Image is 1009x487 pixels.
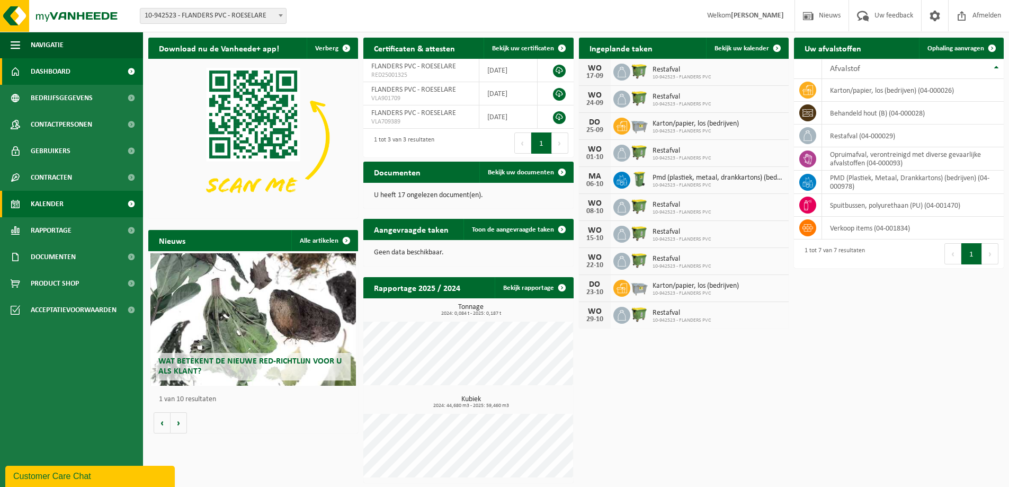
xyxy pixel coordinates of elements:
span: Documenten [31,244,76,270]
button: Previous [944,243,961,264]
div: 29-10 [584,316,605,323]
a: Bekijk rapportage [495,277,573,298]
span: Afvalstof [830,65,860,73]
td: [DATE] [479,82,538,105]
span: Restafval [653,228,711,236]
span: Pmd (plastiek, metaal, drankkartons) (bedrijven) [653,174,783,182]
td: karton/papier, los (bedrijven) (04-000026) [822,79,1004,102]
div: WO [584,199,605,208]
a: Bekijk uw kalender [706,38,788,59]
p: U heeft 17 ongelezen document(en). [374,192,562,199]
span: Ophaling aanvragen [927,45,984,52]
a: Bekijk uw documenten [479,162,573,183]
button: Volgende [171,412,187,433]
h2: Aangevraagde taken [363,219,459,240]
button: Vorige [154,412,171,433]
span: Contactpersonen [31,111,92,138]
span: Restafval [653,201,711,209]
img: WB-2500-GAL-GY-01 [630,116,648,134]
span: Karton/papier, los (bedrijven) [653,120,739,128]
div: WO [584,91,605,100]
h2: Certificaten & attesten [363,38,466,58]
span: 10-942523 - FLANDERS PVC [653,182,783,189]
span: Acceptatievoorwaarden [31,297,117,323]
span: Bekijk uw documenten [488,169,554,176]
span: 10-942523 - FLANDERS PVC - ROESELARE [140,8,286,23]
img: WB-1100-HPE-GN-50 [630,197,648,215]
div: 17-09 [584,73,605,80]
h2: Documenten [363,162,431,182]
button: 1 [961,243,982,264]
a: Ophaling aanvragen [919,38,1003,59]
div: 23-10 [584,289,605,296]
img: WB-1100-HPE-GN-50 [630,224,648,242]
td: opruimafval, verontreinigd met diverse gevaarlijke afvalstoffen (04-000093) [822,147,1004,171]
a: Bekijk uw certificaten [484,38,573,59]
span: Dashboard [31,58,70,85]
span: Karton/papier, los (bedrijven) [653,282,739,290]
img: WB-1100-HPE-GN-50 [630,143,648,161]
div: 1 tot 7 van 7 resultaten [799,242,865,265]
p: 1 van 10 resultaten [159,396,353,403]
div: MA [584,172,605,181]
h2: Uw afvalstoffen [794,38,872,58]
td: verkoop items (04-001834) [822,217,1004,240]
span: Restafval [653,147,711,155]
td: PMD (Plastiek, Metaal, Drankkartons) (bedrijven) (04-000978) [822,171,1004,194]
h2: Rapportage 2025 / 2024 [363,277,471,298]
span: Contracten [31,164,72,191]
span: 10-942523 - FLANDERS PVC [653,263,711,270]
span: FLANDERS PVC - ROESELARE [371,86,456,94]
span: Navigatie [31,32,64,58]
span: 10-942523 - FLANDERS PVC - ROESELARE [140,8,287,24]
div: 25-09 [584,127,605,134]
img: WB-1100-HPE-GN-50 [630,62,648,80]
button: Next [552,132,568,154]
span: 10-942523 - FLANDERS PVC [653,290,739,297]
span: Restafval [653,66,711,74]
button: Previous [514,132,531,154]
span: Restafval [653,309,711,317]
span: RED25001325 [371,71,471,79]
span: FLANDERS PVC - ROESELARE [371,109,456,117]
span: Product Shop [31,270,79,297]
span: Bekijk uw certificaten [492,45,554,52]
span: Verberg [315,45,338,52]
img: Download de VHEPlus App [148,59,358,216]
button: Next [982,243,998,264]
span: FLANDERS PVC - ROESELARE [371,63,456,70]
span: Restafval [653,93,711,101]
span: 10-942523 - FLANDERS PVC [653,101,711,108]
div: 15-10 [584,235,605,242]
div: 24-09 [584,100,605,107]
div: WO [584,145,605,154]
td: [DATE] [479,59,538,82]
h3: Tonnage [369,304,573,316]
span: Rapportage [31,217,72,244]
span: 10-942523 - FLANDERS PVC [653,209,711,216]
div: DO [584,118,605,127]
span: Gebruikers [31,138,70,164]
img: WB-1100-HPE-GN-50 [630,89,648,107]
span: Kalender [31,191,64,217]
span: 10-942523 - FLANDERS PVC [653,236,711,243]
div: WO [584,64,605,73]
button: 1 [531,132,552,154]
a: Wat betekent de nieuwe RED-richtlijn voor u als klant? [150,253,356,386]
div: 22-10 [584,262,605,269]
span: Toon de aangevraagde taken [472,226,554,233]
img: WB-2500-GAL-GY-01 [630,278,648,296]
a: Alle artikelen [291,230,357,251]
div: 01-10 [584,154,605,161]
strong: [PERSON_NAME] [731,12,784,20]
h2: Download nu de Vanheede+ app! [148,38,290,58]
p: Geen data beschikbaar. [374,249,562,256]
span: 10-942523 - FLANDERS PVC [653,317,711,324]
td: [DATE] [479,105,538,129]
h2: Nieuws [148,230,196,251]
button: Verberg [307,38,357,59]
div: DO [584,280,605,289]
h2: Ingeplande taken [579,38,663,58]
img: WB-1100-HPE-GN-50 [630,305,648,323]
